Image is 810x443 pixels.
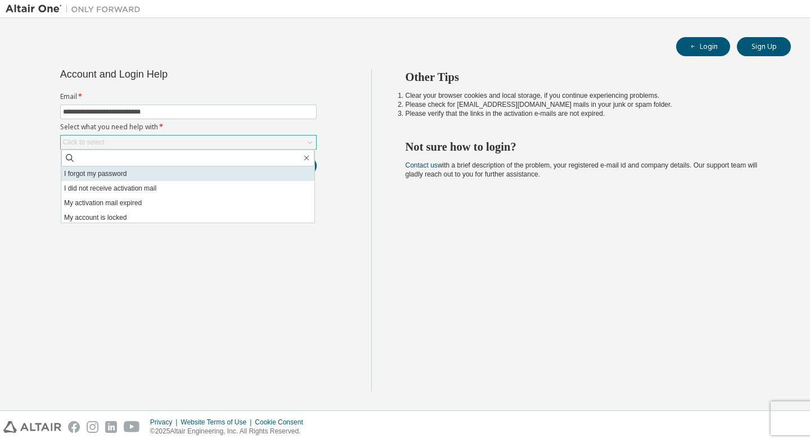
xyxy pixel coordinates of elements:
div: Privacy [150,418,181,427]
label: Select what you need help with [60,123,317,132]
img: Altair One [6,3,146,15]
span: with a brief description of the problem, your registered e-mail id and company details. Our suppo... [406,161,758,178]
img: instagram.svg [87,421,98,433]
h2: Not sure how to login? [406,139,771,154]
div: Click to select [61,135,316,149]
div: Account and Login Help [60,70,265,79]
div: Click to select [63,138,105,147]
img: youtube.svg [124,421,140,433]
div: Website Terms of Use [181,418,255,427]
li: I forgot my password [61,166,314,181]
li: Clear your browser cookies and local storage, if you continue experiencing problems. [406,91,771,100]
img: linkedin.svg [105,421,117,433]
a: Contact us [406,161,438,169]
label: Email [60,92,317,101]
button: Sign Up [737,37,791,56]
li: Please check for [EMAIL_ADDRESS][DOMAIN_NAME] mails in your junk or spam folder. [406,100,771,109]
p: © 2025 Altair Engineering, Inc. All Rights Reserved. [150,427,310,436]
button: Login [676,37,730,56]
div: Cookie Consent [255,418,309,427]
h2: Other Tips [406,70,771,84]
img: facebook.svg [68,421,80,433]
li: Please verify that the links in the activation e-mails are not expired. [406,109,771,118]
img: altair_logo.svg [3,421,61,433]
